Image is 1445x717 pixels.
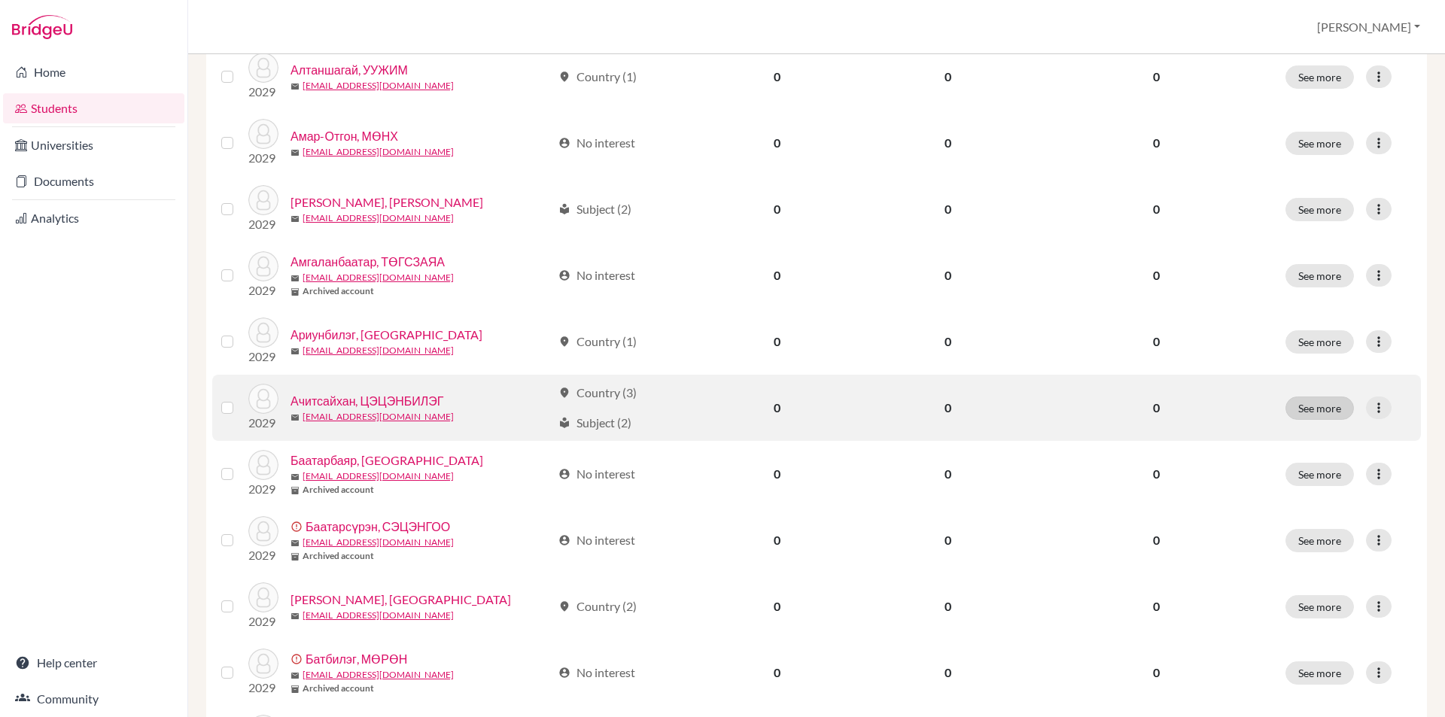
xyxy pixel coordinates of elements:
span: local_library [558,417,570,429]
span: location_on [558,336,570,348]
a: [EMAIL_ADDRESS][DOMAIN_NAME] [303,271,454,284]
p: 0 [1045,597,1267,615]
a: Баатарбаяр, [GEOGRAPHIC_DATA] [291,451,483,469]
img: Амгаланбаатар, ТӨГСЗАЯА [248,251,278,281]
td: 0 [860,44,1036,110]
span: inventory_2 [291,552,300,561]
div: Country (1) [558,68,637,86]
a: Ачитсайхан, ЦЭЦЭНБИЛЭГ [291,392,443,410]
p: 2029 [248,480,278,498]
span: mail [291,148,300,157]
td: 0 [694,375,860,441]
a: Home [3,57,184,87]
button: See more [1285,132,1354,155]
span: mail [291,671,300,680]
b: Archived account [303,549,374,563]
a: [EMAIL_ADDRESS][DOMAIN_NAME] [303,145,454,159]
a: Батбилэг, МӨРӨН [306,650,407,668]
b: Archived account [303,483,374,497]
td: 0 [694,441,860,507]
span: inventory_2 [291,486,300,495]
td: 0 [860,441,1036,507]
div: Country (3) [558,384,637,402]
div: Subject (2) [558,414,631,432]
span: account_circle [558,468,570,480]
span: mail [291,214,300,223]
span: mail [291,472,300,482]
td: 0 [860,640,1036,706]
td: 0 [860,242,1036,308]
a: [EMAIL_ADDRESS][DOMAIN_NAME] [303,469,454,483]
div: No interest [558,465,635,483]
td: 0 [860,375,1036,441]
button: See more [1285,330,1354,354]
span: mail [291,612,300,621]
span: mail [291,347,300,356]
img: Ачитсайхан, ЦЭЦЭНБИЛЭГ [248,384,278,414]
span: account_circle [558,269,570,281]
span: location_on [558,387,570,399]
button: See more [1285,595,1354,618]
a: [EMAIL_ADDRESS][DOMAIN_NAME] [303,609,454,622]
td: 0 [860,573,1036,640]
img: Ариунбилэг, БАДРАЛ [248,317,278,348]
span: location_on [558,71,570,83]
p: 2029 [248,281,278,299]
span: mail [291,82,300,91]
a: Амар-Отгон, МӨНХ [291,127,398,145]
a: [EMAIL_ADDRESS][DOMAIN_NAME] [303,211,454,225]
p: 0 [1045,266,1267,284]
p: 2029 [248,83,278,101]
p: 2029 [248,546,278,564]
b: Archived account [303,682,374,695]
img: Алтаншагай, УУЖИМ [248,53,278,83]
span: mail [291,413,300,422]
p: 0 [1045,664,1267,682]
span: account_circle [558,137,570,149]
td: 0 [694,308,860,375]
div: Subject (2) [558,200,631,218]
td: 0 [694,176,860,242]
a: Ариунбилэг, [GEOGRAPHIC_DATA] [291,326,482,344]
img: Батбилэг, МӨРӨН [248,649,278,679]
span: account_circle [558,667,570,679]
span: local_library [558,203,570,215]
p: 2029 [248,414,278,432]
span: mail [291,539,300,548]
button: See more [1285,264,1354,287]
button: See more [1285,529,1354,552]
span: inventory_2 [291,287,300,296]
td: 0 [860,507,1036,573]
button: See more [1285,396,1354,420]
a: [PERSON_NAME], [GEOGRAPHIC_DATA] [291,591,511,609]
p: 2029 [248,679,278,697]
div: No interest [558,266,635,284]
p: 0 [1045,531,1267,549]
img: Баатарсүрэн, СЭЦЭНГОО [248,516,278,546]
img: Амар-Эрдэнэ, АМИН-ЭРДЭНЭ [248,185,278,215]
a: Universities [3,130,184,160]
span: location_on [558,600,570,612]
p: 0 [1045,333,1267,351]
a: [EMAIL_ADDRESS][DOMAIN_NAME] [303,79,454,93]
p: 0 [1045,200,1267,218]
div: Country (1) [558,333,637,351]
p: 0 [1045,399,1267,417]
div: No interest [558,664,635,682]
button: [PERSON_NAME] [1310,13,1427,41]
span: inventory_2 [291,685,300,694]
p: 0 [1045,68,1267,86]
td: 0 [694,242,860,308]
a: Алтаншагай, УУЖИМ [291,61,408,79]
img: Bridge-U [12,15,72,39]
img: Амар-Отгон, МӨНХ [248,119,278,149]
p: 0 [1045,134,1267,152]
p: 2029 [248,612,278,630]
b: Archived account [303,284,374,298]
div: No interest [558,134,635,152]
span: account_circle [558,534,570,546]
a: Analytics [3,203,184,233]
td: 0 [860,110,1036,176]
td: 0 [694,640,860,706]
a: [EMAIL_ADDRESS][DOMAIN_NAME] [303,410,454,424]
